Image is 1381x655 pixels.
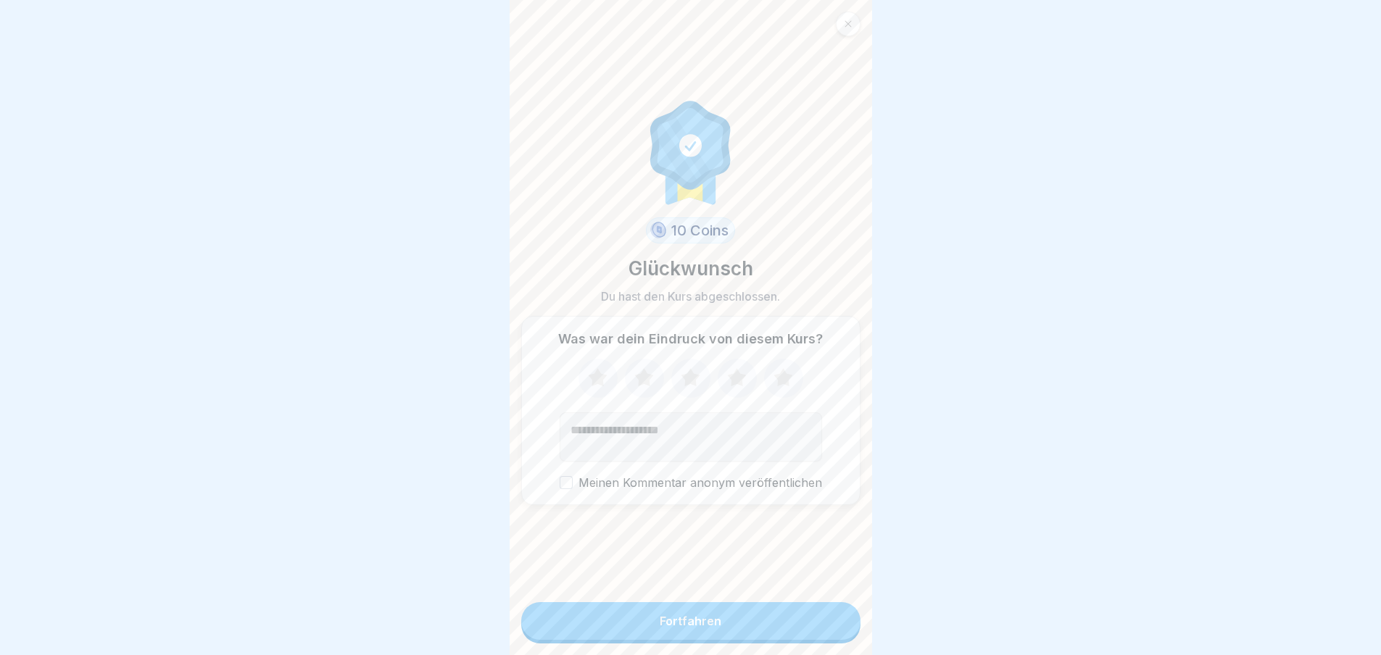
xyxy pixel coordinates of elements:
label: Meinen Kommentar anonym veröffentlichen [560,476,822,490]
div: 10 Coins [646,217,736,243]
div: Fortfahren [660,614,721,627]
button: Meinen Kommentar anonym veröffentlichen [560,476,573,489]
textarea: Kommentar (optional) [560,412,822,462]
p: Du hast den Kurs abgeschlossen. [601,288,780,304]
button: Fortfahren [521,602,860,640]
p: Was war dein Eindruck von diesem Kurs? [558,331,823,347]
img: coin.svg [648,220,669,241]
p: Glückwunsch [629,255,753,283]
img: completion.svg [642,97,739,206]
